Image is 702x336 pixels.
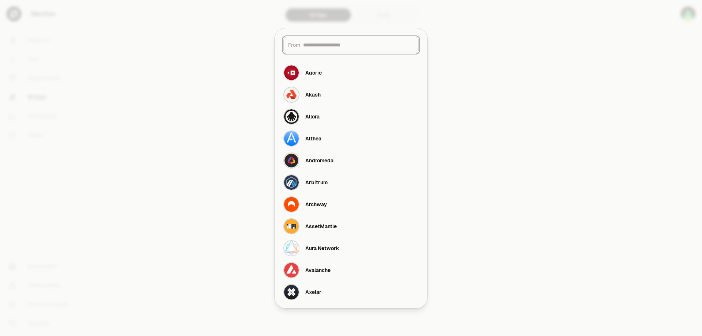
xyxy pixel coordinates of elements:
img: Andromeda Logo [284,153,299,168]
img: Archway Logo [284,197,299,212]
div: Andromeda [305,157,333,164]
img: AssetMantle Logo [284,219,299,234]
button: Akash LogoAkash [279,84,423,106]
button: Babylon Genesis Logo [279,303,423,325]
span: From [288,41,300,49]
div: Allora [305,113,320,120]
button: Althea LogoAlthea [279,128,423,150]
div: Archway [305,201,327,208]
div: Akash [305,91,321,98]
button: Allora LogoAllora [279,106,423,128]
img: Allora Logo [284,109,299,124]
button: Avalanche LogoAvalanche [279,259,423,281]
img: Aura Network Logo [284,241,299,256]
img: Babylon Genesis Logo [284,307,299,321]
div: Axelar [305,288,321,296]
img: Akash Logo [284,87,299,102]
img: Avalanche Logo [284,263,299,278]
img: Agoric Logo [284,65,299,80]
button: AssetMantle LogoAssetMantle [279,215,423,237]
div: Arbitrum [305,179,328,186]
div: Avalanche [305,267,331,274]
img: Althea Logo [284,131,299,146]
img: Arbitrum Logo [284,175,299,190]
div: AssetMantle [305,223,337,230]
button: Agoric LogoAgoric [279,62,423,84]
button: Archway LogoArchway [279,193,423,215]
button: Arbitrum LogoArbitrum [279,171,423,193]
button: Axelar LogoAxelar [279,281,423,303]
div: Agoric [305,69,322,76]
img: Axelar Logo [284,285,299,299]
button: Andromeda LogoAndromeda [279,150,423,171]
button: Aura Network LogoAura Network [279,237,423,259]
div: Althea [305,135,321,142]
div: Aura Network [305,245,339,252]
